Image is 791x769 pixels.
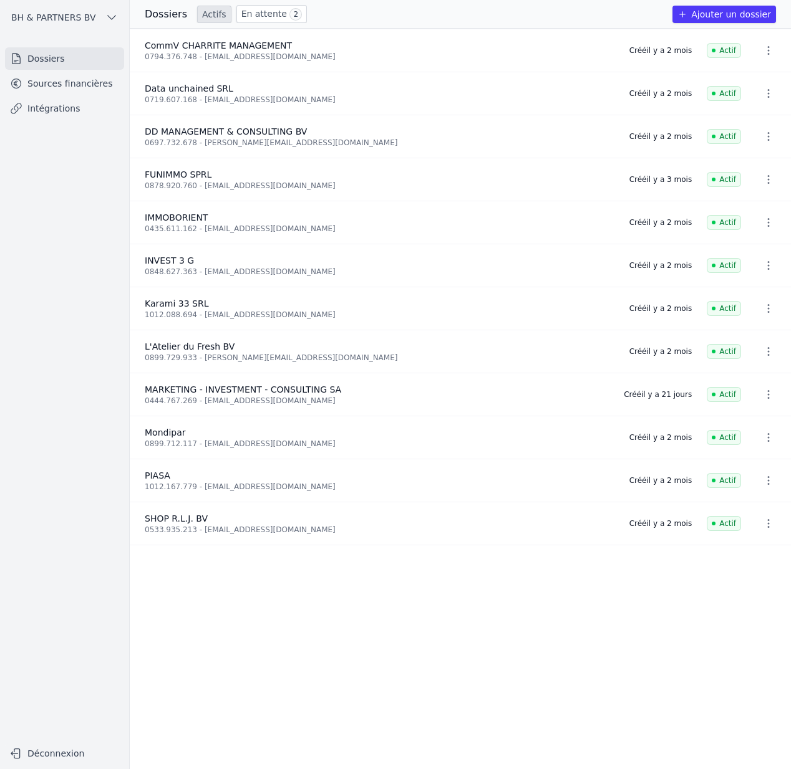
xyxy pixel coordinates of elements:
[145,181,614,191] div: 0878.920.760 - [EMAIL_ADDRESS][DOMAIN_NAME]
[145,224,614,234] div: 0435.611.162 - [EMAIL_ADDRESS][DOMAIN_NAME]
[145,127,307,136] span: DD MANAGEMENT & CONSULTING BV
[629,217,692,227] div: Créé il y a 2 mois
[145,342,235,351] span: L'Atelier du Fresh BV
[145,267,614,277] div: 0848.627.363 - [EMAIL_ADDRESS][DOMAIN_NAME]
[145,525,614,535] div: 0533.935.213 - [EMAIL_ADDRESS][DOMAIN_NAME]
[145,95,614,105] div: 0719.607.168 - [EMAIL_ADDRESS][DOMAIN_NAME]
[629,174,692,184] div: Créé il y a 3 mois
[707,430,741,445] span: Actif
[145,41,292,50] span: CommV CHARRITE MANAGEMENT
[707,129,741,144] span: Actif
[145,256,194,265] span: INVEST 3 G
[145,52,614,62] div: 0794.376.748 - [EMAIL_ADDRESS][DOMAIN_NAME]
[289,8,302,21] span: 2
[236,5,307,23] a: En attente 2
[145,396,609,406] div: 0444.767.269 - [EMAIL_ADDRESS][DOMAIN_NAME]
[145,513,208,523] span: SHOP R.L.J. BV
[672,6,776,23] button: Ajouter un dossier
[145,170,211,179] span: FUNIMMO SPRL
[629,518,692,528] div: Créé il y a 2 mois
[145,482,614,492] div: 1012.167.779 - [EMAIL_ADDRESS][DOMAIN_NAME]
[145,299,209,308] span: Karami 33 SRL
[145,84,233,93] span: Data unchained SRL
[145,353,614,363] div: 0899.729.933 - [PERSON_NAME][EMAIL_ADDRESS][DOMAIN_NAME]
[5,7,124,27] button: BH & PARTNERS BV
[145,213,208,222] span: IMMOBORIENT
[629,432,692,442] div: Créé il y a 2 mois
[145,7,187,22] h3: Dossiers
[707,215,741,230] span: Actif
[5,47,124,70] a: Dossiers
[629,131,692,141] div: Créé il y a 2 mois
[707,86,741,101] span: Actif
[629,346,692,356] div: Créé il y a 2 mois
[145,427,186,437] span: Mondipar
[5,72,124,95] a: Sources financières
[707,473,741,488] span: Actif
[629,475,692,485] div: Créé il y a 2 mois
[11,11,95,24] span: BH & PARTNERS BV
[629,88,692,98] div: Créé il y a 2 mois
[624,389,692,399] div: Créé il y a 21 jours
[707,387,741,402] span: Actif
[707,516,741,531] span: Actif
[707,43,741,58] span: Actif
[707,172,741,187] span: Actif
[5,743,124,763] button: Déconnexion
[145,310,614,320] div: 1012.088.694 - [EMAIL_ADDRESS][DOMAIN_NAME]
[145,439,614,449] div: 0899.712.117 - [EMAIL_ADDRESS][DOMAIN_NAME]
[145,138,614,148] div: 0697.732.678 - [PERSON_NAME][EMAIL_ADDRESS][DOMAIN_NAME]
[707,301,741,316] span: Actif
[629,260,692,270] div: Créé il y a 2 mois
[629,45,692,55] div: Créé il y a 2 mois
[197,6,231,23] a: Actifs
[629,303,692,313] div: Créé il y a 2 mois
[707,344,741,359] span: Actif
[145,384,341,394] span: MARKETING - INVESTMENT - CONSULTING SA
[707,258,741,273] span: Actif
[5,97,124,120] a: Intégrations
[145,470,170,480] span: PIASA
